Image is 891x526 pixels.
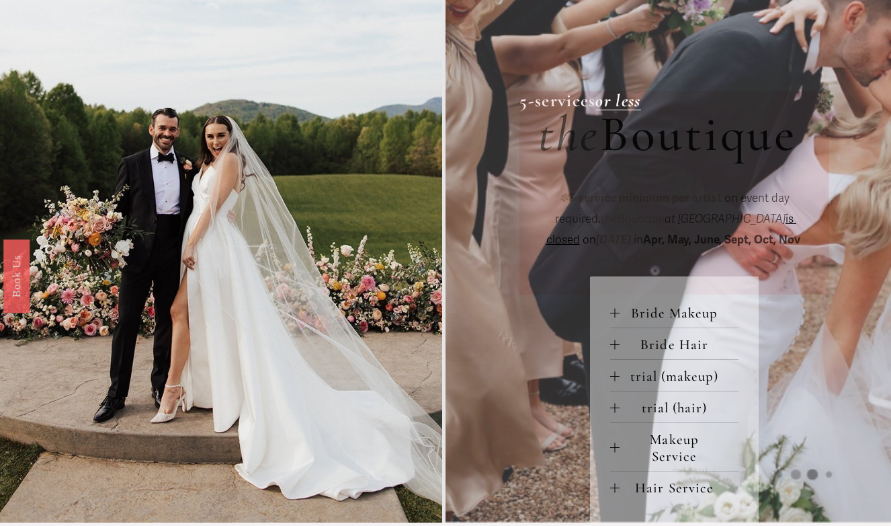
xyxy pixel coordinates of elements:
[596,233,631,247] em: [DATE]
[546,212,797,247] span: is closed
[610,391,738,422] button: trial (hair)
[600,104,797,164] span: Boutique
[620,336,738,353] span: Bride Hair
[620,431,738,465] span: Makeup Service
[610,297,738,328] button: Bride Makeup
[620,400,738,416] span: trial (hair)
[601,212,665,226] span: Boutique
[610,360,738,391] button: trial (makeup)
[620,305,738,322] span: Bride Makeup
[595,90,640,112] a: or less
[631,233,803,247] span: in
[538,188,810,250] p: on
[610,328,738,359] button: Bride Hair
[538,104,600,164] em: the
[568,191,722,205] strong: 3-service minimum per artist
[610,472,738,502] button: Hair Service
[665,212,786,226] em: at [GEOGRAPHIC_DATA]
[519,90,595,112] strong: 5-services
[620,368,738,385] span: trial (makeup)
[601,212,618,226] em: the
[559,191,568,205] em: ✽
[643,233,800,247] strong: Apr, May, June, Sept, Oct, Nov
[620,480,738,496] span: Hair Service
[3,239,30,313] a: Book Us
[555,191,792,226] span: on event day required.
[610,423,738,471] button: Makeup Service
